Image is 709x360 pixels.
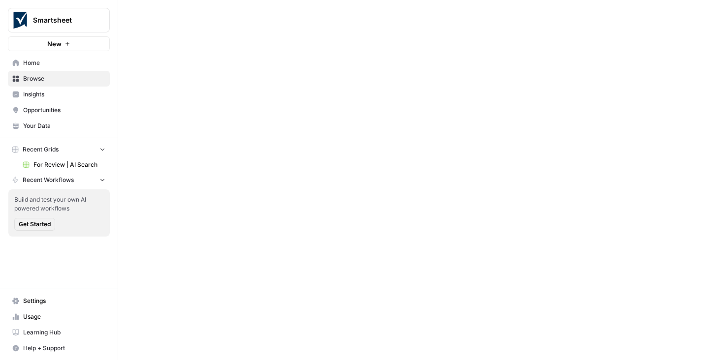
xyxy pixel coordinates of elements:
[23,121,105,130] span: Your Data
[8,173,110,187] button: Recent Workflows
[8,142,110,157] button: Recent Grids
[23,297,105,305] span: Settings
[23,176,74,184] span: Recent Workflows
[23,312,105,321] span: Usage
[23,145,59,154] span: Recent Grids
[33,160,105,169] span: For Review | AI Search
[23,344,105,353] span: Help + Support
[33,15,93,25] span: Smartsheet
[8,55,110,71] a: Home
[8,102,110,118] a: Opportunities
[8,118,110,134] a: Your Data
[14,195,104,213] span: Build and test your own AI powered workflows
[8,293,110,309] a: Settings
[8,71,110,87] a: Browse
[47,39,62,49] span: New
[23,59,105,67] span: Home
[18,157,110,173] a: For Review | AI Search
[8,309,110,325] a: Usage
[14,218,55,231] button: Get Started
[19,220,51,229] span: Get Started
[11,11,29,29] img: Smartsheet Logo
[23,106,105,115] span: Opportunities
[8,325,110,340] a: Learning Hub
[23,74,105,83] span: Browse
[8,340,110,356] button: Help + Support
[23,90,105,99] span: Insights
[8,36,110,51] button: New
[8,8,110,32] button: Workspace: Smartsheet
[23,328,105,337] span: Learning Hub
[8,87,110,102] a: Insights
